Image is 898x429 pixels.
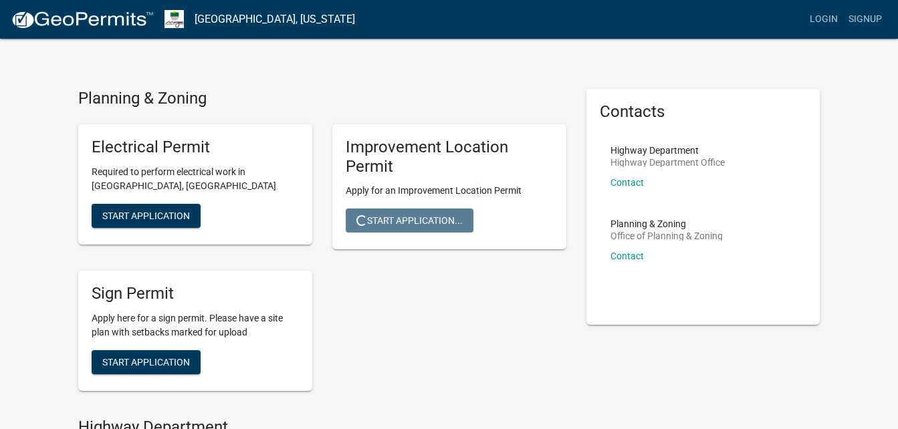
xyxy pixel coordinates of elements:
[610,231,723,241] p: Office of Planning & Zoning
[346,138,553,176] h5: Improvement Location Permit
[804,7,843,32] a: Login
[92,284,299,303] h5: Sign Permit
[610,177,644,188] a: Contact
[102,357,190,368] span: Start Application
[92,350,201,374] button: Start Application
[600,102,807,122] h5: Contacts
[195,8,355,31] a: [GEOGRAPHIC_DATA], [US_STATE]
[610,219,723,229] p: Planning & Zoning
[92,165,299,193] p: Required to perform electrical work in [GEOGRAPHIC_DATA], [GEOGRAPHIC_DATA]
[346,208,473,233] button: Start Application...
[164,10,184,28] img: Morgan County, Indiana
[610,146,725,155] p: Highway Department
[346,184,553,198] p: Apply for an Improvement Location Permit
[92,138,299,157] h5: Electrical Permit
[78,89,566,108] h4: Planning & Zoning
[92,311,299,339] p: Apply here for a sign permit. Please have a site plan with setbacks marked for upload
[92,204,201,228] button: Start Application
[610,158,725,167] p: Highway Department Office
[102,210,190,221] span: Start Application
[610,251,644,261] a: Contact
[356,215,463,226] span: Start Application...
[843,7,887,32] a: Signup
